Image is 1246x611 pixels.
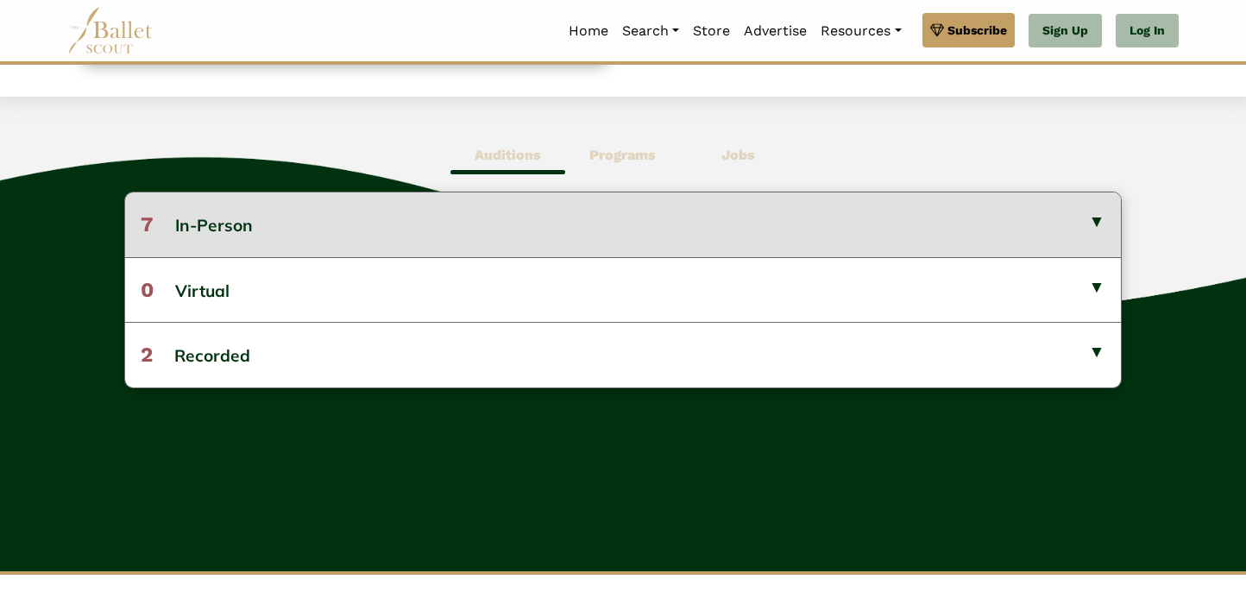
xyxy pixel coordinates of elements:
a: Resources [814,13,908,49]
a: Advertise [737,13,814,49]
span: 0 [141,278,154,302]
span: Subscribe [947,21,1007,40]
button: 0Virtual [125,257,1120,322]
a: Search [615,13,686,49]
a: Home [562,13,615,49]
b: Jobs [721,147,755,163]
span: 2 [141,343,153,367]
button: 2Recorded [125,322,1120,387]
span: 7 [141,212,154,236]
b: Auditions [475,147,541,163]
img: gem.svg [930,21,944,40]
button: 7In-Person [125,192,1120,256]
a: Sign Up [1029,14,1102,48]
b: Programs [589,147,656,163]
a: Log In [1116,14,1179,48]
a: Subscribe [922,13,1015,47]
a: Store [686,13,737,49]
